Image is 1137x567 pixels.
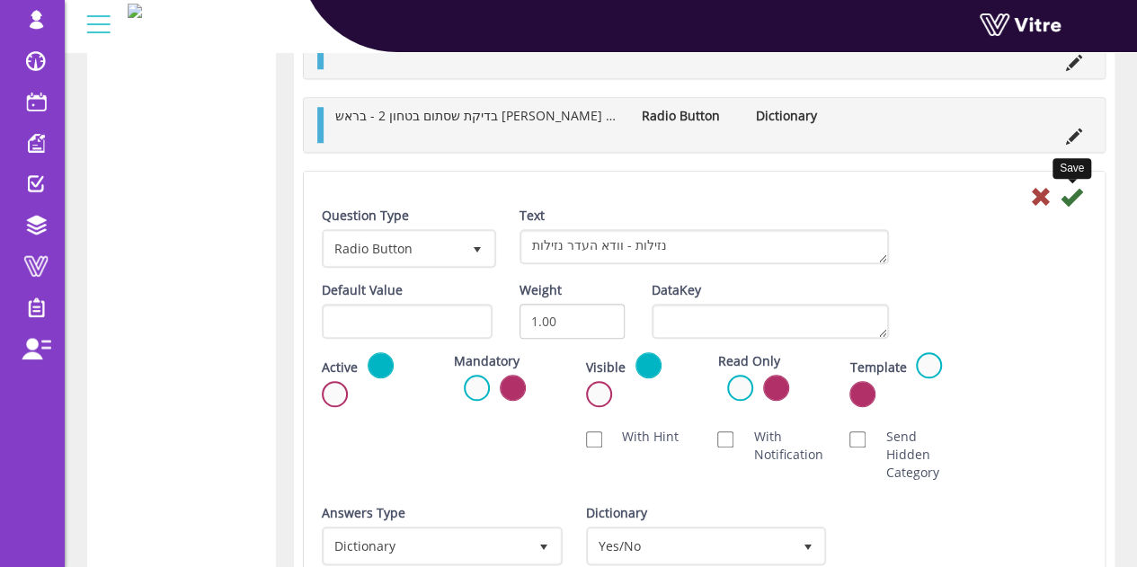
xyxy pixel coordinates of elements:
[849,431,866,447] input: Send Hidden Category
[867,428,955,482] label: Send Hidden Category
[735,428,822,464] label: With Notification
[322,359,358,377] label: Active
[322,281,403,299] label: Default Value
[1053,158,1091,179] div: Save
[586,504,647,522] label: Dictionary
[324,529,528,562] span: Dictionary
[717,431,733,447] input: With Notification
[128,4,142,18] img: Logo-Web.png
[454,352,520,370] label: Mandatory
[461,232,493,264] span: select
[520,229,889,264] textarea: נזילות - וודא העדר נזילות
[586,359,626,377] label: Visible
[335,107,811,124] span: בדיקת שסתום בטחון 2 - בראש [PERSON_NAME] מנוף שסתום - פריקת קיטור מהשסתום
[520,207,545,225] label: Text
[586,431,602,447] input: With Hint
[324,232,461,264] span: Radio Button
[604,428,679,446] label: With Hint
[528,529,560,562] span: select
[791,529,823,562] span: select
[322,504,405,522] label: Answers Type
[632,107,747,125] li: Radio Button
[520,281,562,299] label: Weight
[717,352,779,370] label: Read Only
[652,281,701,299] label: DataKey
[849,359,906,377] label: Template
[747,107,862,125] li: Dictionary
[322,207,409,225] label: Question Type
[589,529,792,562] span: Yes/No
